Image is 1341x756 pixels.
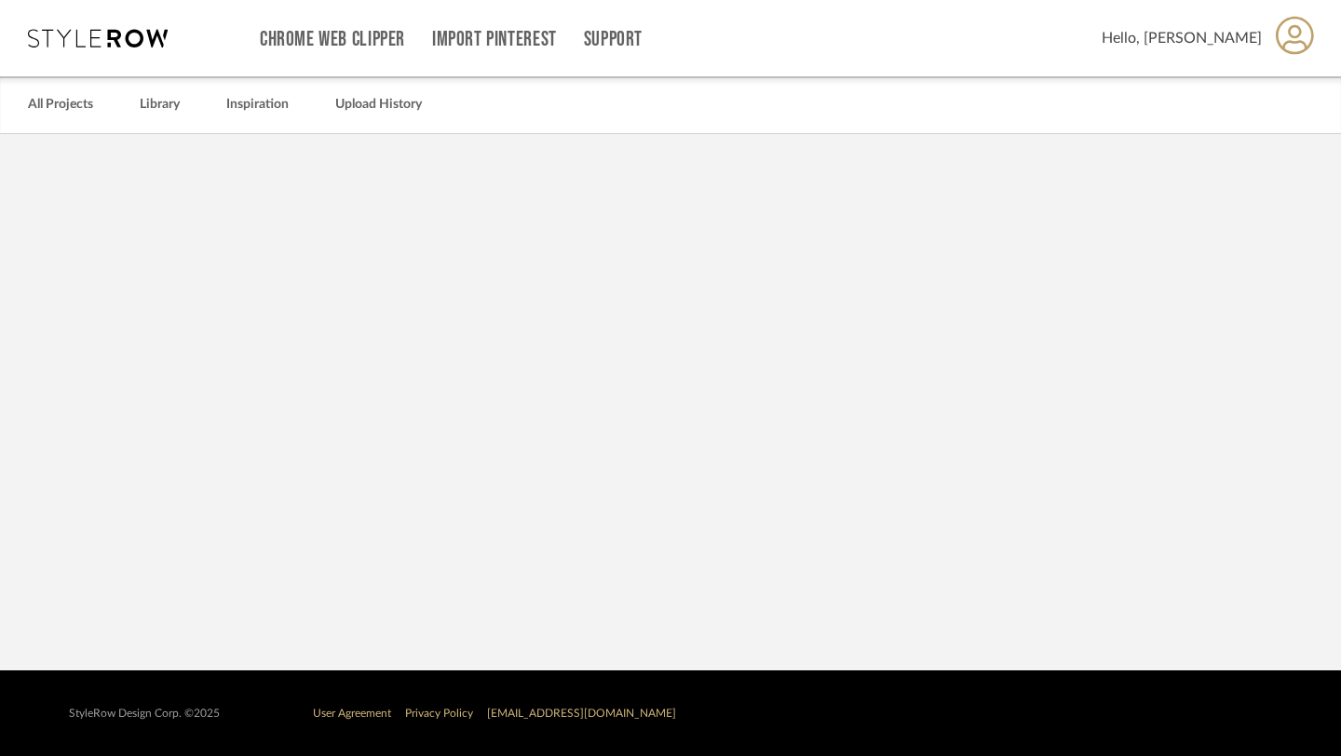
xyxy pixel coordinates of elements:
[1102,27,1262,49] span: Hello, [PERSON_NAME]
[140,92,180,117] a: Library
[405,708,473,719] a: Privacy Policy
[226,92,289,117] a: Inspiration
[335,92,422,117] a: Upload History
[69,707,220,721] div: StyleRow Design Corp. ©2025
[260,32,405,47] a: Chrome Web Clipper
[432,32,557,47] a: Import Pinterest
[313,708,391,719] a: User Agreement
[28,92,93,117] a: All Projects
[487,708,676,719] a: [EMAIL_ADDRESS][DOMAIN_NAME]
[584,32,643,47] a: Support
